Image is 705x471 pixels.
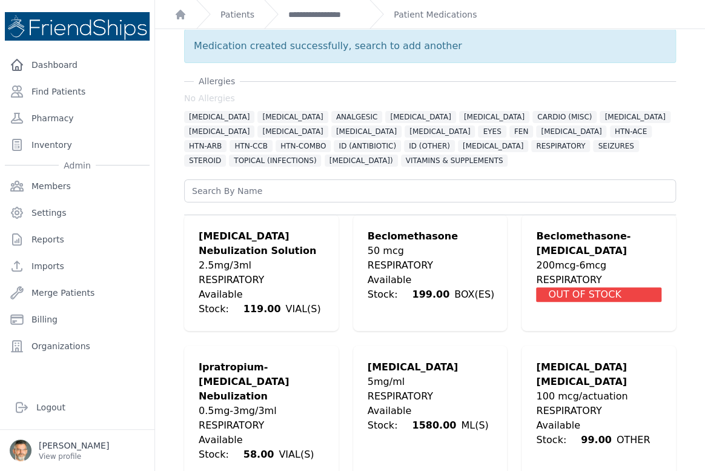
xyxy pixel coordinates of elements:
[368,244,494,258] div: 50 mcg
[239,444,279,465] span: 58.00
[407,415,461,436] span: 1580.00
[5,12,150,41] img: Medical Missions EMR
[5,133,150,157] a: Inventory
[5,281,150,305] a: Merge Patients
[39,452,109,461] p: View profile
[368,404,493,433] div: Available Stock: ML(S)
[199,418,324,433] div: RESPIRATORY
[220,8,254,21] a: Patients
[5,227,150,252] a: Reports
[184,155,226,167] span: STEROID
[576,429,617,450] span: 99.00
[536,287,661,302] div: OUT OF STOCK
[184,125,254,138] span: [MEDICAL_DATA]
[407,284,454,305] span: 199.00
[10,395,145,419] a: Logout
[478,125,506,138] span: EYES
[405,125,475,138] span: [MEDICAL_DATA]
[394,8,477,21] a: Patient Medications
[5,307,150,332] a: Billing
[199,258,324,273] div: 2.5mg/3ml
[325,155,398,167] span: [MEDICAL_DATA])
[239,298,286,319] span: 119.00
[257,125,328,138] span: [MEDICAL_DATA]
[199,404,324,418] div: 0.5mg-3mg/3ml
[184,140,227,152] span: HTN-ARB
[368,273,494,302] div: Available Stock: BOX(ES)
[536,125,606,138] span: [MEDICAL_DATA]
[385,111,455,123] span: [MEDICAL_DATA]
[458,140,528,152] span: [MEDICAL_DATA]
[194,75,240,87] span: Allergies
[59,159,96,172] span: Admin
[368,360,493,375] div: [MEDICAL_DATA]
[593,140,638,152] span: SEIZURES
[10,439,145,461] a: [PERSON_NAME] View profile
[536,273,661,287] div: RESPIRATORY
[199,273,324,287] div: RESPIRATORY
[404,140,455,152] span: ID (OTHER)
[5,106,150,130] a: Pharmacy
[331,111,383,123] span: ANALGESIC
[199,433,324,462] div: Available Stock: VIAL(S)
[39,439,109,452] p: [PERSON_NAME]
[184,111,254,123] span: [MEDICAL_DATA]
[5,53,150,77] a: Dashboard
[199,229,324,258] div: [MEDICAL_DATA] Nebulization Solution
[184,179,676,202] input: Search By Name
[600,111,670,123] span: [MEDICAL_DATA]
[199,287,324,316] div: Available Stock: VIAL(S)
[532,111,597,123] span: CARDIO (MISC)
[536,404,661,418] div: RESPIRATORY
[5,201,150,225] a: Settings
[536,360,661,389] div: [MEDICAL_DATA] [MEDICAL_DATA]
[5,79,150,104] a: Find Patients
[5,334,150,358] a: Organizations
[459,111,529,123] span: [MEDICAL_DATA]
[368,389,493,404] div: RESPIRATORY
[610,125,652,138] span: HTN-ACE
[368,375,493,389] div: 5mg/ml
[509,125,533,138] span: FEN
[331,125,402,138] span: [MEDICAL_DATA]
[531,140,590,152] span: RESPIRATORY
[5,174,150,198] a: Members
[184,92,235,104] span: No Allergies
[230,140,273,152] span: HTN-CCB
[276,140,331,152] span: HTN-COMBO
[536,258,661,273] div: 200mcg-6mcg
[368,258,494,273] div: RESPIRATORY
[184,29,676,63] p: Medication created successfully, search to add another
[199,360,324,404] div: Ipratropium-[MEDICAL_DATA] Nebulization
[536,229,661,258] div: Beclomethasone-[MEDICAL_DATA]
[334,140,400,152] span: ID (ANTIBIOTIC)
[229,155,321,167] span: TOPICAL (INFECTIONS)
[536,418,661,447] div: Available Stock: OTHER
[536,389,661,404] div: 100 mcg/actuation
[5,254,150,278] a: Imports
[368,229,494,244] div: Beclomethasone
[257,111,328,123] span: [MEDICAL_DATA]
[401,155,508,167] span: VITAMINS & SUPPLEMENTS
